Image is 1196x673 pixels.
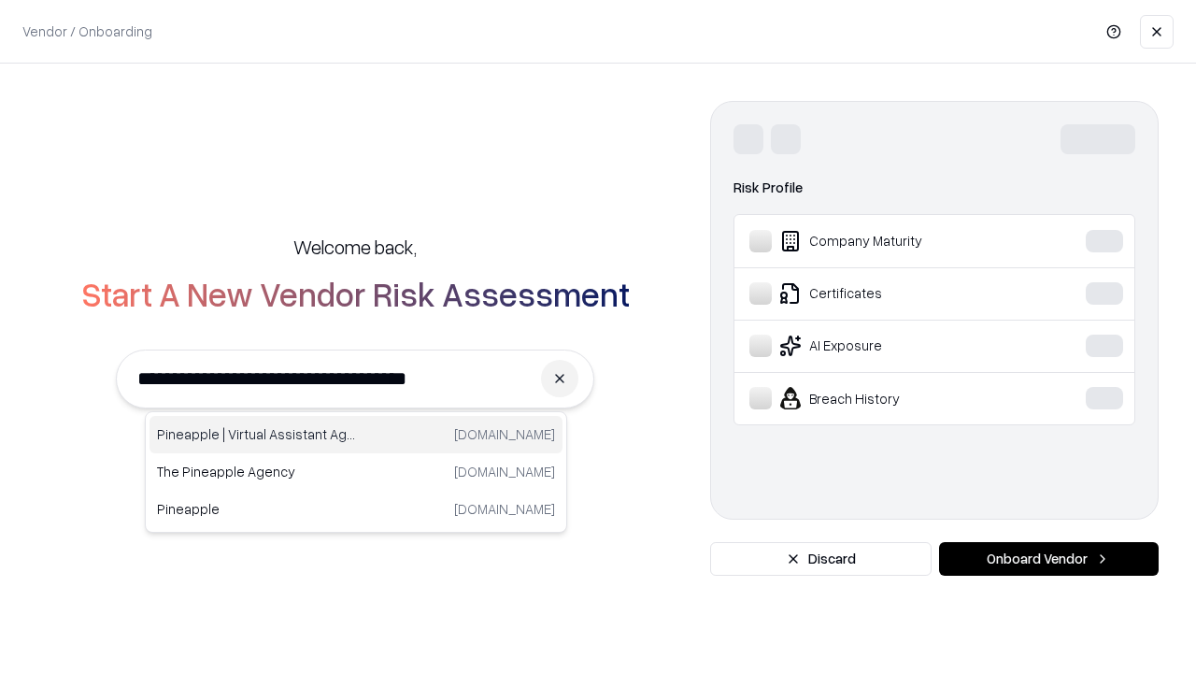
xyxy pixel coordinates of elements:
button: Onboard Vendor [939,542,1159,576]
p: Vendor / Onboarding [22,21,152,41]
button: Discard [710,542,932,576]
p: [DOMAIN_NAME] [454,462,555,481]
div: Company Maturity [749,230,1029,252]
div: Risk Profile [733,177,1135,199]
p: [DOMAIN_NAME] [454,499,555,519]
p: The Pineapple Agency [157,462,356,481]
div: Breach History [749,387,1029,409]
p: Pineapple [157,499,356,519]
h2: Start A New Vendor Risk Assessment [81,275,630,312]
div: Suggestions [145,411,567,533]
div: AI Exposure [749,335,1029,357]
p: Pineapple | Virtual Assistant Agency [157,424,356,444]
div: Certificates [749,282,1029,305]
p: [DOMAIN_NAME] [454,424,555,444]
h5: Welcome back, [293,234,417,260]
